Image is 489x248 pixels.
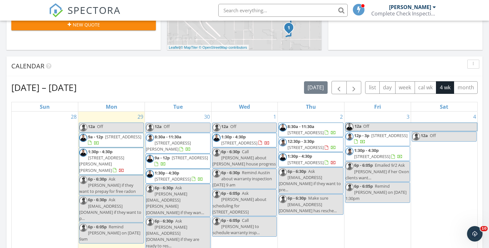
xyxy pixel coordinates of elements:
[155,185,173,191] span: 6p - 6:30p
[212,149,221,157] img: michael_hasson_boise_id_home_inspector.jpg
[212,170,272,188] span: Remind Austin about warranty inspection [DATE] 9 am
[199,45,247,49] a: © OpenStreetMap contributors
[70,112,78,122] a: Go to September 28, 2025
[345,183,407,201] span: Remind [PERSON_NAME] on [DATE] 1:30pm
[88,197,107,203] span: 6p - 6:30p
[278,137,343,152] a: 12:30p - 3:30p [STREET_ADDRESS]
[467,226,483,242] iframe: Intercom live chat
[73,21,100,28] span: New Quote
[155,170,179,176] span: 1:30p - 4:30p
[278,123,343,137] a: 8:30a - 11:30a [STREET_ADDRESS]
[278,152,343,167] a: 1:30p - 4:30p [STREET_ADDRESS]
[415,81,437,94] button: cal wk
[105,134,141,140] span: [STREET_ADDRESS]
[472,112,477,122] a: Go to October 4, 2025
[288,160,324,165] span: [STREET_ADDRESS]
[221,140,257,146] span: [STREET_ADDRESS]
[155,218,173,224] span: 6p - 6:30p
[288,153,336,165] a: 1:30p - 4:30p [STREET_ADDRESS]
[289,27,293,31] div: 8128 E Sunray Dr, Nampa, ID 83687
[279,195,287,203] img: michael_hasson_boise_id_home_inspector.jpg
[146,218,154,226] img: michael_hasson_boise_id_home_inspector.jpg
[279,153,287,161] img: steve_complete_check_3.jpg
[279,138,287,146] img: michael_hasson_boise_id_home_inspector.jpg
[279,168,341,193] span: Ask [EMAIL_ADDRESS][DOMAIN_NAME] if they want to pre...
[346,81,362,94] button: Next
[49,3,63,17] img: The Best Home Inspection Software - Spectora
[354,147,379,153] span: 1:30p - 4:30p
[104,102,119,111] a: Monday
[421,133,428,138] span: 12a
[146,134,154,142] img: michael_hasson_boise_id_home_inspector.jpg
[172,102,184,111] a: Tuesday
[146,154,211,168] a: 9a - 12p [STREET_ADDRESS]
[79,176,87,184] img: michael_hasson_boise_id_home_inspector.jpg
[221,124,228,129] span: 12a
[454,81,478,94] button: month
[146,140,191,152] span: [STREET_ADDRESS][PERSON_NAME]
[221,149,240,154] span: 6p - 6:30p
[79,134,87,142] img: steve_complete_check_3.jpg
[288,195,306,201] span: 6p - 6:30p
[79,148,144,175] a: 1:30p - 4:30p [STREET_ADDRESS][PERSON_NAME][PERSON_NAME]
[345,162,353,170] img: michael_hasson_boise_id_home_inspector.jpg
[288,138,336,150] a: 12:30p - 3:30p [STREET_ADDRESS]
[79,149,87,157] img: steve_complete_check_3.jpg
[221,134,270,146] a: 1:30p - 4:30p [STREET_ADDRESS]
[345,146,410,161] a: 1:30p - 4:30p [STREET_ADDRESS]
[136,112,145,122] a: Go to September 29, 2025
[288,138,314,144] span: 12:30p - 3:30p
[288,153,312,159] span: 1:30p - 4:30p
[146,133,211,154] a: 8:30a - 11:30a [STREET_ADDRESS][PERSON_NAME]
[345,183,353,191] img: michael_hasson_boise_id_home_inspector.jpg
[439,102,450,111] a: Saturday
[212,134,221,142] img: steve_complete_check_3.jpg
[339,112,344,122] a: Go to October 2, 2025
[169,45,179,49] a: Leaflet
[97,124,103,129] span: Off
[363,123,369,129] span: Off
[354,154,390,159] span: [STREET_ADDRESS]
[68,3,121,17] span: SPECTORA
[167,45,249,50] div: |
[212,170,221,178] img: michael_hasson_boise_id_home_inspector.jpg
[79,149,124,173] a: 1:30p - 4:30p [STREET_ADDRESS][PERSON_NAME][PERSON_NAME]
[38,102,51,111] a: Sunday
[88,134,141,146] a: 9a - 12p [STREET_ADDRESS]
[155,170,203,182] a: 1:30p - 4:30p [STREET_ADDRESS]
[345,147,353,155] img: michael_hasson_boise_id_home_inspector.jpg
[155,124,162,129] span: 12a
[155,134,181,140] span: 8:30a - 11:30a
[88,124,95,129] span: 12a
[79,124,87,132] img: michael_hasson_boise_id_home_inspector.jpg
[305,102,317,111] a: Thursday
[371,10,436,17] div: Complete Check Inspections, LLC
[373,102,382,111] a: Friday
[11,81,77,94] h2: [DATE] – [DATE]
[146,169,211,184] a: 1:30p - 4:30p [STREET_ADDRESS]
[279,168,287,176] img: michael_hasson_boise_id_home_inspector.jpg
[412,133,420,141] img: michael_hasson_boise_id_home_inspector.jpg
[79,133,144,147] a: 9a - 12p [STREET_ADDRESS]
[288,168,306,174] span: 6p - 6:30p
[155,155,170,161] span: 9a - 12p
[146,170,154,178] img: steve_complete_check_3.jpg
[354,123,362,131] span: 12a
[279,195,337,213] span: Make sure [EMAIL_ADDRESS][DOMAIN_NAME] has resche...
[79,176,136,194] span: Ask [PERSON_NAME] if they want to prepay for free radon
[331,81,347,94] button: Previous
[221,170,240,175] span: 6p - 6:30p
[212,124,221,132] img: michael_hasson_boise_id_home_inspector.jpg
[371,133,407,138] span: [STREET_ADDRESS]
[430,133,436,138] span: Off
[79,197,87,205] img: michael_hasson_boise_id_home_inspector.jpg
[88,176,107,182] span: 6p - 6:30p
[212,190,266,215] span: Ask [PERSON_NAME] about scheduling for [STREET_ADDRESS]
[212,217,221,225] img: michael_hasson_boise_id_home_inspector.jpg
[304,81,328,94] button: [DATE]
[203,112,211,122] a: Go to September 30, 2025
[88,224,107,230] span: 6p - 6:05p
[11,62,44,70] span: Calendar
[164,124,170,129] span: Off
[221,190,240,196] span: 6p - 6:05p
